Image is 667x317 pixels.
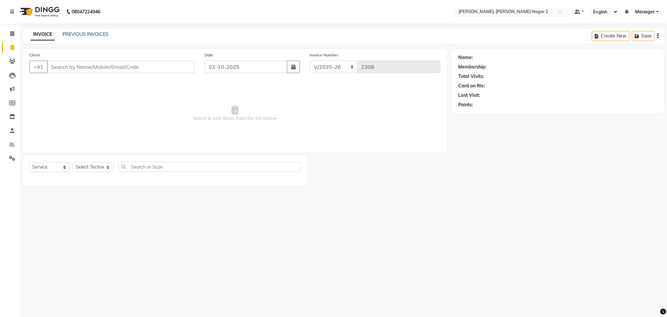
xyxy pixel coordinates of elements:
div: Points: [458,101,473,108]
button: Save [632,31,655,41]
div: Total Visits: [458,73,484,80]
input: Search or Scan [118,162,301,172]
label: Date [205,52,213,58]
label: Client [29,52,40,58]
input: Search by Name/Mobile/Email/Code [47,61,195,73]
span: Select & add items from the list below [29,81,440,146]
b: 08047224946 [72,3,100,21]
a: PREVIOUS INVOICES [63,31,108,37]
a: INVOICE [31,29,55,40]
span: Manager [635,8,655,15]
div: Membership: [458,64,487,70]
img: logo [17,3,61,21]
label: Invoice Number [310,52,338,58]
div: Last Visit: [458,92,480,99]
div: Name: [458,54,473,61]
div: Card on file: [458,83,485,89]
button: +91 [29,61,48,73]
button: Create New [592,31,629,41]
